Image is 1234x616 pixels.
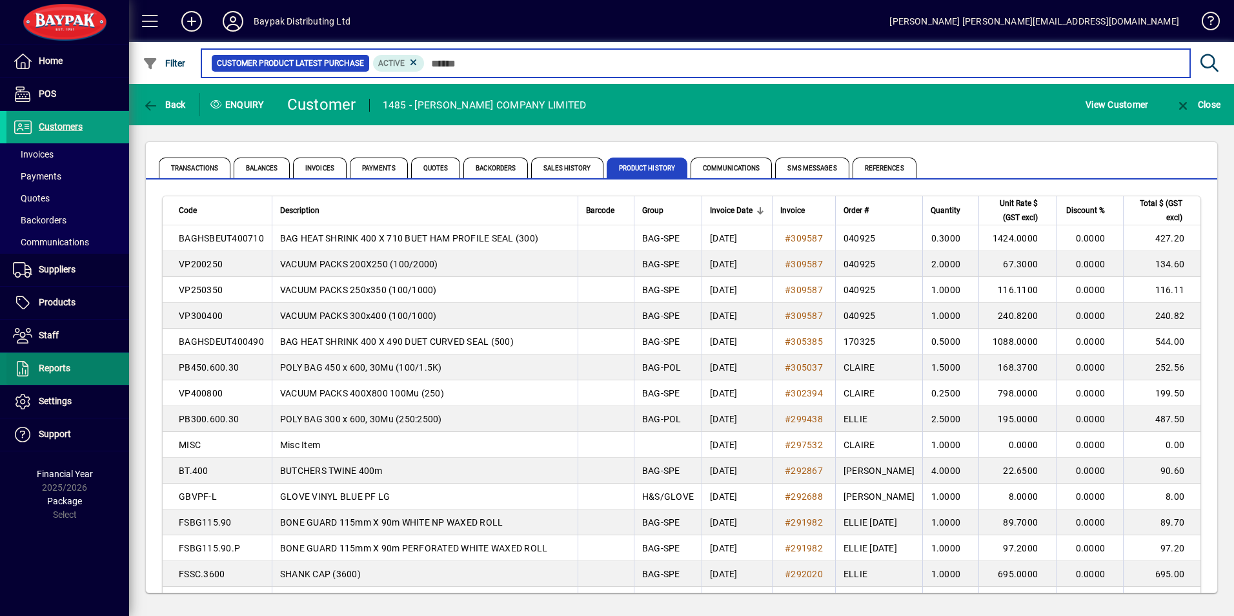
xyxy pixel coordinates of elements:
[200,94,278,115] div: Enquiry
[179,203,264,218] div: Code
[785,491,791,502] span: #
[931,203,972,218] div: Quantity
[179,491,217,502] span: GBVPF-L
[280,414,442,424] span: POLY BAG 300 x 600, 30Mu (250:2500)
[642,388,680,398] span: BAG-SPE
[978,587,1056,613] td: 52.5000
[280,285,437,295] span: VACUUM PACKS 250x350 (100/1000)
[791,336,823,347] span: 305385
[6,418,129,451] a: Support
[702,509,772,535] td: [DATE]
[780,464,827,478] a: #292867
[607,158,688,178] span: Product History
[531,158,603,178] span: Sales History
[835,406,922,432] td: ELLIE
[987,196,1049,225] div: Unit Rate $ (GST excl)
[853,158,916,178] span: References
[1056,458,1123,484] td: 0.0000
[987,196,1038,225] span: Unit Rate $ (GST excl)
[179,203,197,218] span: Code
[39,396,72,406] span: Settings
[702,432,772,458] td: [DATE]
[217,57,364,70] span: Customer Product Latest Purchase
[1131,196,1182,225] span: Total $ (GST excl)
[710,203,764,218] div: Invoice Date
[280,388,444,398] span: VACUUM PACKS 400X800 100Mu (250)
[159,158,230,178] span: Transactions
[978,329,1056,354] td: 1088.0000
[978,484,1056,509] td: 8.0000
[780,203,805,218] span: Invoice
[1123,509,1200,535] td: 89.70
[39,56,63,66] span: Home
[702,251,772,277] td: [DATE]
[702,587,772,613] td: [DATE]
[791,285,823,295] span: 309587
[780,489,827,504] a: #292688
[1192,3,1218,45] a: Knowledge Base
[835,432,922,458] td: CLAIRE
[702,458,772,484] td: [DATE]
[835,303,922,329] td: 040925
[6,45,129,77] a: Home
[780,283,827,297] a: #309587
[1123,225,1200,251] td: 427.20
[835,329,922,354] td: 170325
[179,362,239,373] span: PB450.600.30
[234,158,290,178] span: Balances
[835,225,922,251] td: 040925
[1123,535,1200,561] td: 97.20
[179,466,208,476] span: BT.400
[922,251,978,277] td: 2.0000
[1123,561,1200,587] td: 695.00
[791,491,823,502] span: 292688
[179,414,239,424] span: PB300.600.30
[1131,196,1194,225] div: Total $ (GST excl)
[1123,251,1200,277] td: 134.60
[791,311,823,321] span: 309587
[922,354,978,380] td: 1.5000
[835,561,922,587] td: ELLIE
[6,209,129,231] a: Backorders
[13,149,54,159] span: Invoices
[1123,406,1200,432] td: 487.50
[254,11,350,32] div: Baypak Distributing Ltd
[978,406,1056,432] td: 195.0000
[642,466,680,476] span: BAG-SPE
[922,329,978,354] td: 0.5000
[642,203,694,218] div: Group
[791,440,823,450] span: 297532
[922,587,978,613] td: 0.5000
[1056,535,1123,561] td: 0.0000
[6,287,129,319] a: Products
[702,225,772,251] td: [DATE]
[702,329,772,354] td: [DATE]
[6,78,129,110] a: POS
[463,158,528,178] span: Backorders
[1123,587,1200,613] td: 26.25
[889,11,1179,32] div: [PERSON_NAME] [PERSON_NAME][EMAIL_ADDRESS][DOMAIN_NAME]
[39,330,59,340] span: Staff
[844,203,915,218] div: Order #
[179,311,223,321] span: VP300400
[835,587,922,613] td: ELLE
[978,509,1056,535] td: 89.7000
[642,543,680,553] span: BAG-SPE
[978,251,1056,277] td: 67.3000
[785,388,791,398] span: #
[978,277,1056,303] td: 116.1100
[785,362,791,373] span: #
[642,233,680,243] span: BAG-SPE
[1064,203,1117,218] div: Discount %
[280,233,538,243] span: BAG HEAT SHRINK 400 X 710 BUET HAM PROFILE SEAL (300)
[642,491,694,502] span: H&S/GLOVE
[691,158,772,178] span: Communications
[1056,432,1123,458] td: 0.0000
[1086,94,1148,115] span: View Customer
[179,336,264,347] span: BAGHSDEUT400490
[586,203,626,218] div: Barcode
[280,259,438,269] span: VACUUM PACKS 200X250 (100/2000)
[922,277,978,303] td: 1.0000
[922,380,978,406] td: 0.2500
[785,414,791,424] span: #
